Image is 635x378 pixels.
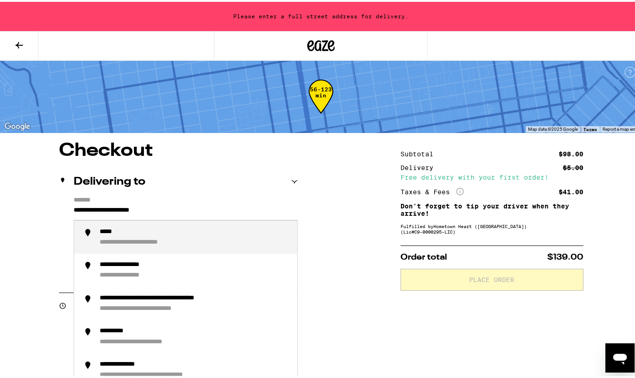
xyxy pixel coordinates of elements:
div: $5.00 [563,163,583,169]
h2: Delivering to [74,175,145,186]
a: Terms [583,125,597,130]
h1: Checkout [59,140,298,158]
div: $98.00 [559,149,583,155]
img: Google [2,119,32,131]
span: Map data ©2025 Google [528,125,578,130]
a: Open this area in Google Maps (opens a new window) [2,119,32,131]
button: Place Order [400,267,583,289]
div: Subtotal [400,149,440,155]
span: Place Order [469,275,514,281]
div: Free delivery with your first order! [400,172,583,179]
div: $41.00 [559,187,583,193]
div: Delivery [400,163,440,169]
span: $139.00 [547,251,583,260]
div: 56-123 min [309,85,333,119]
iframe: Button to launch messaging window [605,341,635,371]
p: Don't forget to tip your driver when they arrive! [400,201,583,215]
div: Taxes & Fees [400,186,464,194]
div: Fulfilled by Hometown Heart ([GEOGRAPHIC_DATA]) (Lic# C9-0000295-LIC ) [400,222,583,233]
span: Order total [400,251,447,260]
